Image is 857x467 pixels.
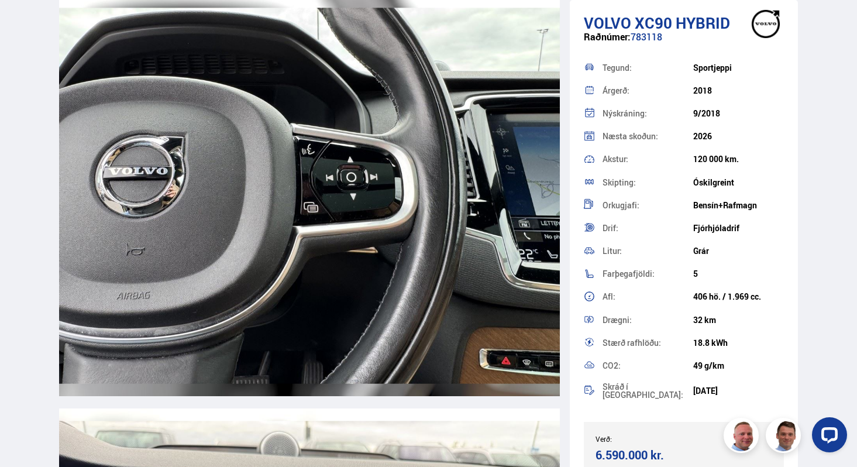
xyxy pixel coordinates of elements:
[603,316,693,324] div: Drægni:
[584,12,631,33] span: Volvo
[693,246,784,256] div: Grár
[584,32,784,54] div: 783118
[603,178,693,187] div: Skipting:
[584,30,631,43] span: Raðnúmer:
[635,12,730,33] span: XC90 HYBRID
[803,413,852,462] iframe: LiveChat chat widget
[603,224,693,232] div: Drif:
[767,420,803,455] img: FbJEzSuNWCJXmdc-.webp
[693,292,784,301] div: 406 hö. / 1.969 cc.
[693,63,784,73] div: Sportjeppi
[693,154,784,164] div: 120 000 km.
[596,435,684,443] div: Verð:
[693,269,784,279] div: 5
[693,201,784,210] div: Bensín+Rafmagn
[603,87,693,95] div: Árgerð:
[596,447,680,463] div: 6.590.000 kr.
[693,109,784,118] div: 9/2018
[693,178,784,187] div: Óskilgreint
[603,293,693,301] div: Afl:
[603,64,693,72] div: Tegund:
[693,224,784,233] div: Fjórhjóladrif
[693,338,784,348] div: 18.8 kWh
[693,132,784,141] div: 2026
[603,362,693,370] div: CO2:
[742,6,789,42] img: brand logo
[603,270,693,278] div: Farþegafjöldi:
[693,315,784,325] div: 32 km
[603,155,693,163] div: Akstur:
[693,86,784,95] div: 2018
[603,132,693,140] div: Næsta skoðun:
[603,201,693,210] div: Orkugjafi:
[693,386,784,396] div: [DATE]
[603,247,693,255] div: Litur:
[693,361,784,370] div: 49 g/km
[603,383,693,399] div: Skráð í [GEOGRAPHIC_DATA]:
[725,420,760,455] img: siFngHWaQ9KaOqBr.png
[603,339,693,347] div: Stærð rafhlöðu:
[603,109,693,118] div: Nýskráning:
